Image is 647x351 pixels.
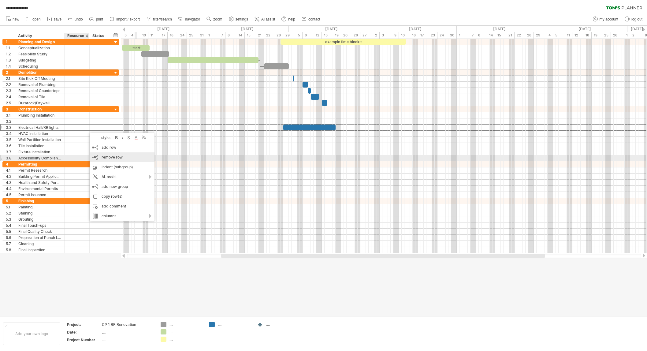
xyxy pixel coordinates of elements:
div: Feasibility Study [18,51,61,57]
div: 3.3 [6,125,15,130]
div: AI-assist [90,172,154,182]
div: HVAC Installation [18,131,61,136]
div: Scheduling [18,63,61,69]
span: filter/search [153,17,172,21]
div: add new group [90,182,154,192]
a: open [24,15,43,23]
div: 1.4 [6,63,15,69]
div: 4 - 10 [129,32,148,39]
div: Electrical Hall/RR lights [18,125,61,130]
div: Final Touch-ups [18,222,61,228]
div: 5 [6,198,15,204]
div: 3.5 [6,137,15,143]
a: zoom [205,15,224,23]
div: September 2025 [206,26,289,32]
a: help [280,15,297,23]
a: navigator [177,15,202,23]
div: Conceptualization [18,45,61,51]
div: 19 - 25 [592,32,611,39]
div: 13 - 19 [322,32,341,39]
div: 15 - 21 [495,32,515,39]
div: 8 - 14 [476,32,495,39]
div: Accessibility Compliance Review [18,155,61,161]
div: 1.2 [6,51,15,57]
span: zoom [213,17,222,21]
div: .... [169,329,203,334]
div: Activity [18,33,61,39]
div: 15 - 21 [245,32,264,39]
div: Tile Installation [18,143,61,149]
a: AI assist [253,15,277,23]
div: example time blocks: [281,39,406,45]
div: Construction [18,106,61,112]
div: 1 - 7 [457,32,476,39]
div: 8 - 14 [225,32,245,39]
div: October 2025 [289,26,374,32]
div: 1 [6,39,15,45]
a: log out [623,15,644,23]
div: Date: [67,330,101,335]
div: 1.1 [6,45,15,51]
div: 20 - 26 [341,32,360,39]
span: undo [75,17,83,21]
div: Permitting [18,161,61,167]
div: Environmental Permits [18,186,61,192]
a: settings [227,15,250,23]
div: 5.7 [6,241,15,247]
span: AI assist [261,17,275,21]
div: 2 [6,69,15,75]
div: Permit Research [18,167,61,173]
div: Removal of Countertops [18,88,61,94]
div: 17 - 23 [418,32,437,39]
a: new [4,15,21,23]
span: navigator [185,17,200,21]
div: August 2025 [121,26,206,32]
div: 5.3 [6,216,15,222]
div: 2.3 [6,88,15,94]
div: Status [92,33,106,39]
div: Site Kick Off Meeting [18,76,61,81]
div: start [122,45,150,51]
div: copy row(s) [90,192,154,201]
div: .... [169,322,203,327]
div: 3.2 [6,118,15,124]
div: Planning and Design [18,39,61,45]
div: Grouting [18,216,61,222]
div: 3.7 [6,149,15,155]
div: January 2026 [542,26,627,32]
span: import / export [116,17,140,21]
div: 3.4 [6,131,15,136]
span: remove row [102,155,123,159]
div: .... [218,322,251,327]
a: print [88,15,105,23]
div: 4 [6,161,15,167]
div: 3.8 [6,155,15,161]
div: Fixture Installation [18,149,61,155]
div: 4.1 [6,167,15,173]
div: Removal of Tile [18,94,61,100]
div: 5.4 [6,222,15,228]
div: 3.6 [6,143,15,149]
div: Removal of Plumbing [18,82,61,88]
div: 25 - 31 [187,32,206,39]
div: 1.3 [6,57,15,63]
a: contact [300,15,322,23]
a: save [46,15,63,23]
div: 6 - 12 [303,32,322,39]
div: Budgeting [18,57,61,63]
div: .... [266,322,299,327]
div: 2.2 [6,82,15,88]
div: 4.3 [6,180,15,185]
div: Painting [18,204,61,210]
div: Cleaning [18,241,61,247]
div: Permit Issuance [18,192,61,198]
a: filter/search [145,15,174,23]
div: add comment [90,201,154,211]
div: indent (subgroup) [90,162,154,172]
div: December 2025 [457,26,542,32]
span: open [32,17,41,21]
div: .... [102,330,153,335]
div: Project: [67,322,101,327]
div: Add your own logo [3,322,60,345]
div: Preparation of Punch List [18,235,61,241]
